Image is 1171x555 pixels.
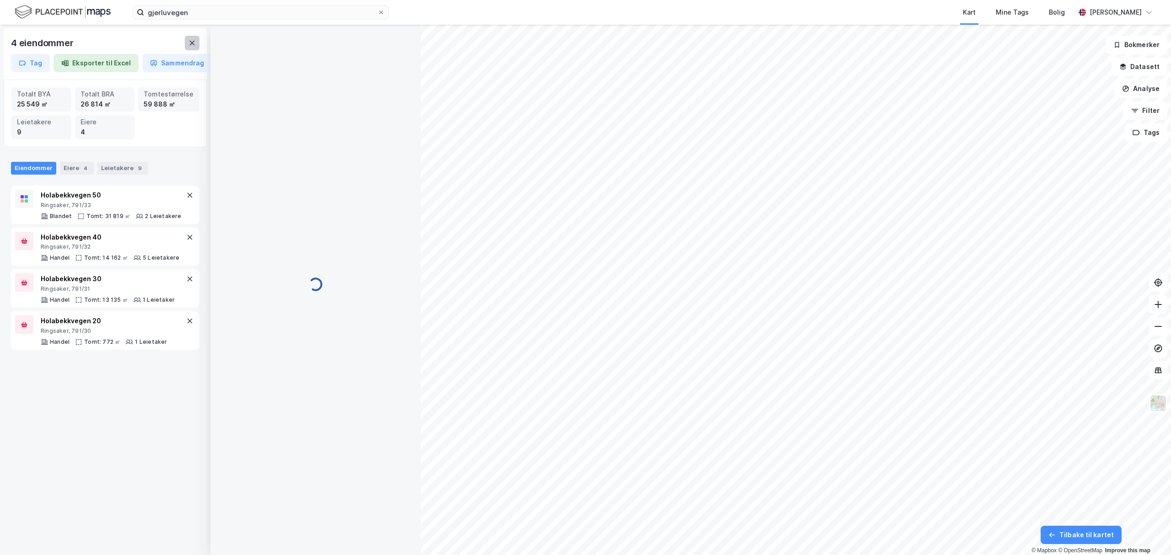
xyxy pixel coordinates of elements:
[135,164,145,173] div: 9
[50,338,70,346] div: Handel
[50,296,70,304] div: Handel
[145,213,181,220] div: 2 Leietakere
[135,338,167,346] div: 1 Leietaker
[1058,547,1102,554] a: OpenStreetMap
[41,315,167,326] div: Holabekkvegen 20
[41,202,182,209] div: Ringsaker, 791/33
[54,54,139,72] button: Eksporter til Excel
[11,54,50,72] button: Tag
[1125,511,1171,555] iframe: Chat Widget
[1106,36,1167,54] button: Bokmerker
[81,117,129,127] div: Eiere
[17,89,66,99] div: Totalt BYA
[996,7,1029,18] div: Mine Tags
[97,162,148,175] div: Leietakere
[84,296,128,304] div: Tomt: 13 135 ㎡
[15,4,111,20] img: logo.f888ab2527a4732fd821a326f86c7f29.svg
[17,117,66,127] div: Leietakere
[1125,123,1167,142] button: Tags
[144,89,193,99] div: Tomtestørrelse
[1031,547,1057,554] a: Mapbox
[143,254,179,261] div: 5 Leietakere
[1123,101,1167,120] button: Filter
[81,164,90,173] div: 4
[144,5,377,19] input: Søk på adresse, matrikkel, gårdeiere, leietakere eller personer
[41,273,175,284] div: Holabekkvegen 30
[1114,80,1167,98] button: Analyse
[84,338,120,346] div: Tomt: 772 ㎡
[81,99,129,109] div: 26 814 ㎡
[41,232,179,243] div: Holabekkvegen 40
[17,127,66,137] div: 9
[81,89,129,99] div: Totalt BRA
[41,285,175,293] div: Ringsaker, 791/31
[1112,58,1167,76] button: Datasett
[50,213,72,220] div: Blandet
[17,99,66,109] div: 25 549 ㎡
[1041,526,1122,544] button: Tilbake til kartet
[1090,7,1142,18] div: [PERSON_NAME]
[86,213,130,220] div: Tomt: 31 819 ㎡
[11,162,56,175] div: Eiendommer
[81,127,129,137] div: 4
[41,243,179,251] div: Ringsaker, 791/32
[1049,7,1065,18] div: Bolig
[84,254,128,261] div: Tomt: 14 162 ㎡
[1150,395,1167,412] img: Z
[143,296,175,304] div: 1 Leietaker
[11,36,75,50] div: 4 eiendommer
[963,7,976,18] div: Kart
[144,99,193,109] div: 59 888 ㎡
[41,190,182,201] div: Holabekkvegen 50
[308,277,323,292] img: spinner.a6d8c91a73a9ac5275cf975e30b51cfb.svg
[60,162,94,175] div: Eiere
[1125,511,1171,555] div: Kontrollprogram for chat
[142,54,212,72] button: Sammendrag
[50,254,70,261] div: Handel
[41,327,167,335] div: Ringsaker, 791/30
[1105,547,1150,554] a: Improve this map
